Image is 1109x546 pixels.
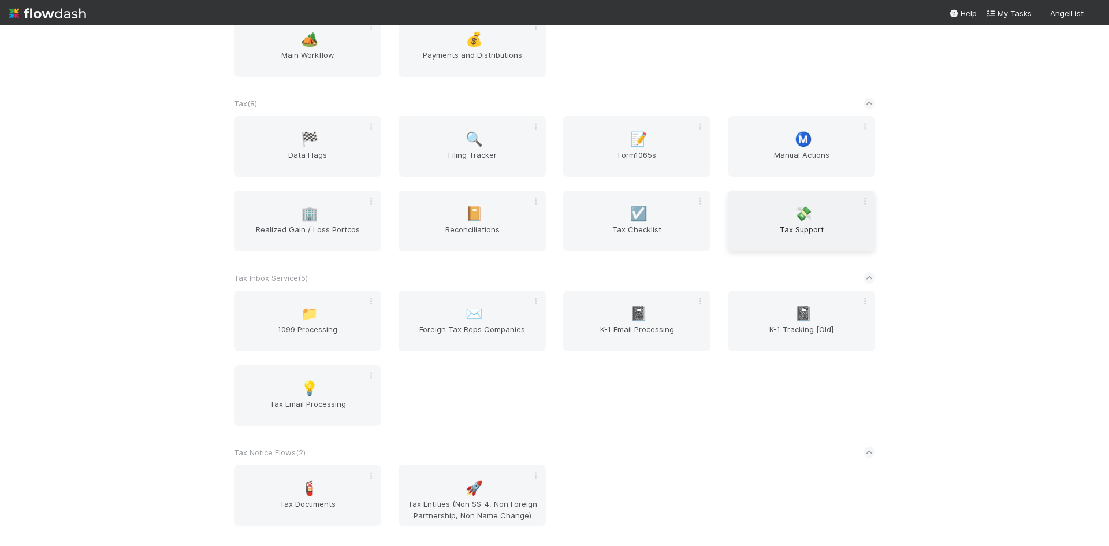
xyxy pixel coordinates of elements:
img: logo-inverted-e16ddd16eac7371096b0.svg [9,3,86,23]
span: Realized Gain / Loss Portcos [239,224,377,247]
span: AngelList [1050,9,1084,18]
span: K-1 Email Processing [568,324,706,347]
span: 📔 [466,206,483,221]
span: 💡 [301,381,318,396]
span: Tax Documents [239,498,377,521]
a: 📔Reconciliations [399,191,546,251]
span: Tax Checklist [568,224,706,247]
a: ✉️Foreign Tax Reps Companies [399,291,546,351]
span: 📓 [795,306,812,321]
span: Tax Email Processing [239,398,377,421]
span: Payments and Distributions [403,49,541,72]
span: 🏁 [301,132,318,147]
div: Help [949,8,977,19]
span: Ⓜ️ [795,132,812,147]
a: 📁1099 Processing [234,291,381,351]
a: 📓K-1 Email Processing [563,291,710,351]
span: Foreign Tax Reps Companies [403,324,541,347]
span: Form1065s [568,149,706,172]
span: 📓 [630,306,647,321]
img: avatar_e41e7ae5-e7d9-4d8d-9f56-31b0d7a2f4fd.png [1088,8,1100,20]
span: Tax Support [732,224,870,247]
span: Tax Entities (Non SS-4, Non Foreign Partnership, Non Name Change) [403,498,541,521]
a: 💡Tax Email Processing [234,365,381,426]
span: ☑️ [630,206,647,221]
span: 💰 [466,32,483,47]
a: 🔍Filing Tracker [399,116,546,177]
span: 🚀 [466,481,483,496]
a: 🏢Realized Gain / Loss Portcos [234,191,381,251]
span: 🏕️ [301,32,318,47]
span: K-1 Tracking [Old] [732,324,870,347]
span: 💸 [795,206,812,221]
span: Reconciliations [403,224,541,247]
a: My Tasks [986,8,1032,19]
a: 📝Form1065s [563,116,710,177]
span: My Tasks [986,9,1032,18]
a: 💸Tax Support [728,191,875,251]
span: 1099 Processing [239,324,377,347]
a: 🏁Data Flags [234,116,381,177]
a: 💰Payments and Distributions [399,16,546,77]
span: Manual Actions [732,149,870,172]
span: Data Flags [239,149,377,172]
a: 📓K-1 Tracking [Old] [728,291,875,351]
a: 🧯Tax Documents [234,465,381,526]
a: 🏕️Main Workflow [234,16,381,77]
span: 🧯 [301,481,318,496]
span: ✉️ [466,306,483,321]
a: Ⓜ️Manual Actions [728,116,875,177]
span: Tax Inbox Service ( 5 ) [234,273,308,283]
span: Main Workflow [239,49,377,72]
span: 🔍 [466,132,483,147]
a: ☑️Tax Checklist [563,191,710,251]
a: 🚀Tax Entities (Non SS-4, Non Foreign Partnership, Non Name Change) [399,465,546,526]
span: Filing Tracker [403,149,541,172]
span: 🏢 [301,206,318,221]
span: 📝 [630,132,647,147]
span: Tax Notice Flows ( 2 ) [234,448,306,457]
span: 📁 [301,306,318,321]
span: Tax ( 8 ) [234,99,257,108]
